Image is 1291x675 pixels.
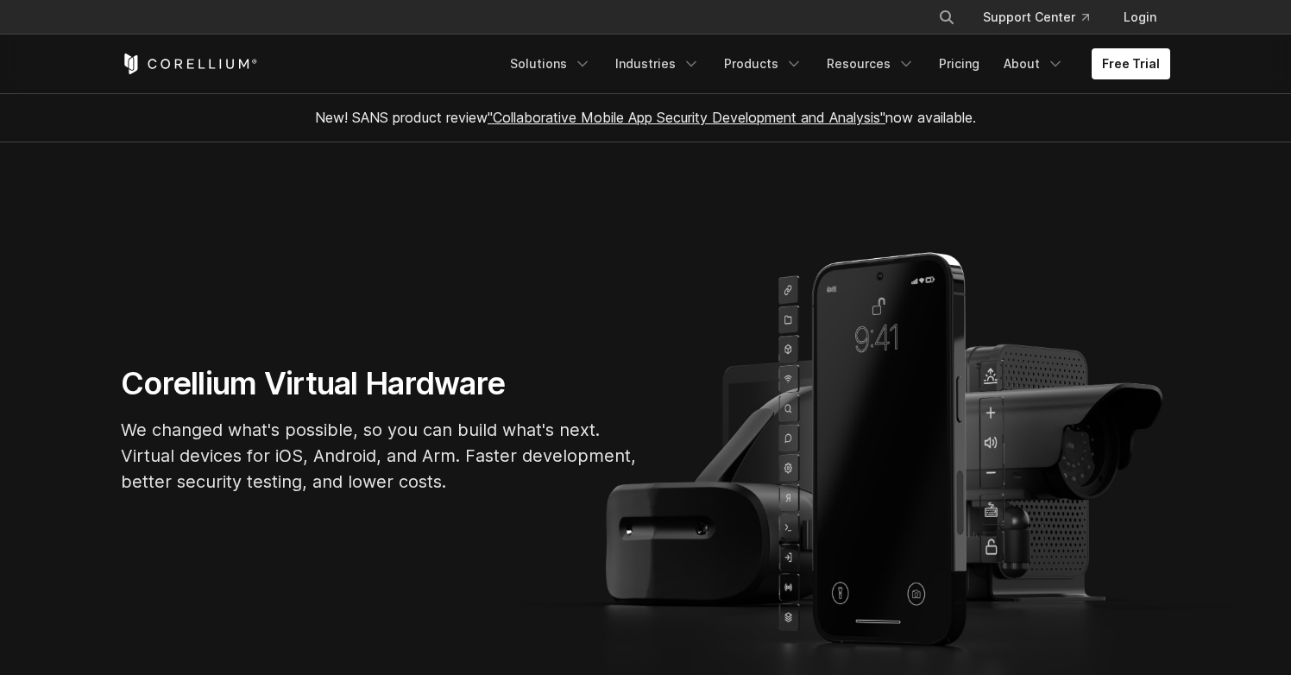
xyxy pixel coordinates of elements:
[929,48,990,79] a: Pricing
[121,417,639,495] p: We changed what's possible, so you can build what's next. Virtual devices for iOS, Android, and A...
[121,364,639,403] h1: Corellium Virtual Hardware
[969,2,1103,33] a: Support Center
[931,2,962,33] button: Search
[605,48,710,79] a: Industries
[917,2,1170,33] div: Navigation Menu
[714,48,813,79] a: Products
[1092,48,1170,79] a: Free Trial
[488,109,885,126] a: "Collaborative Mobile App Security Development and Analysis"
[121,54,258,74] a: Corellium Home
[993,48,1074,79] a: About
[816,48,925,79] a: Resources
[1110,2,1170,33] a: Login
[500,48,601,79] a: Solutions
[500,48,1170,79] div: Navigation Menu
[315,109,976,126] span: New! SANS product review now available.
